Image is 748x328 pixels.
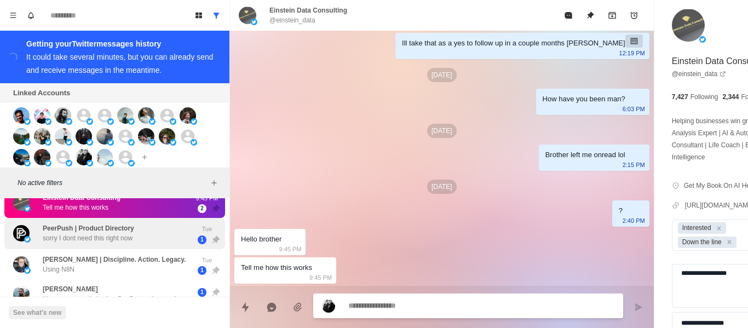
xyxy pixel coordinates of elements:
[239,7,256,24] img: picture
[128,139,135,146] img: picture
[722,92,739,102] p: 2,344
[628,296,649,318] button: Send message
[191,139,197,146] img: picture
[691,92,718,102] p: Following
[24,139,31,146] img: picture
[43,223,134,233] p: PeerPush | Product Directory
[699,36,706,43] img: picture
[619,205,623,217] div: ?
[96,128,113,145] img: picture
[117,107,134,124] img: picture
[24,160,31,166] img: picture
[34,149,50,165] img: picture
[76,128,92,145] img: picture
[43,284,98,294] p: [PERSON_NAME]
[672,69,727,79] a: @einstein_data
[34,128,50,145] img: picture
[66,118,72,125] img: picture
[13,128,30,145] img: picture
[107,118,114,125] img: picture
[43,255,186,264] p: [PERSON_NAME] | Discipline. Action. Legacy.
[234,296,256,318] button: Quick replies
[22,7,39,24] button: Notifications
[128,118,135,125] img: picture
[623,215,645,227] p: 2:40 PM
[26,53,214,74] div: It could take several minutes, but you can already send and receive messages in the meantime.
[159,128,175,145] img: picture
[107,139,114,146] img: picture
[149,139,156,146] img: picture
[241,262,312,274] div: Tell me how this works
[24,236,31,243] img: picture
[427,68,457,82] p: [DATE]
[87,160,93,166] img: picture
[149,118,156,125] img: picture
[679,237,723,248] div: Down the line
[9,306,66,319] button: See what's new
[18,178,208,188] p: No active filters
[45,160,51,166] img: picture
[601,4,623,26] button: Archive
[43,294,185,304] p: It's a prompt optimization SaaS targeting product managers, founders, CTOs that are building AI p...
[579,4,601,26] button: Unpin
[402,37,625,49] div: Ill take that as a yes to follow up in a couple months [PERSON_NAME]
[87,118,93,125] img: picture
[13,286,30,302] img: picture
[180,107,196,124] img: picture
[76,149,92,165] img: picture
[623,103,645,115] p: 6:03 PM
[43,193,120,203] p: Einstein Data Consulting
[309,272,332,284] p: 9:45 PM
[619,47,645,59] p: 12:19 PM
[138,107,154,124] img: picture
[55,128,71,145] img: picture
[193,194,221,203] p: 9:45 PM
[45,139,51,146] img: picture
[43,233,133,243] p: sorry I dont need this right now
[34,107,50,124] img: picture
[43,203,108,212] p: Tell me how this works
[198,235,206,244] span: 1
[13,225,30,241] img: picture
[87,139,93,146] img: picture
[427,124,457,138] p: [DATE]
[672,92,688,102] p: 7,427
[107,160,114,166] img: picture
[66,160,72,166] img: picture
[287,296,309,318] button: Add media
[427,180,457,194] p: [DATE]
[13,149,30,165] img: picture
[557,4,579,26] button: Mark as read
[43,264,74,274] p: Using N8N
[24,267,31,274] img: picture
[170,139,176,146] img: picture
[322,300,335,313] img: picture
[13,107,30,124] img: picture
[55,107,71,124] img: picture
[13,256,30,273] img: picture
[543,93,625,105] div: How have you been man?
[170,118,176,125] img: picture
[138,151,151,164] button: Add account
[193,225,221,234] p: Tue
[679,222,713,234] div: Interested
[269,5,347,15] p: Einstein Data Consulting
[672,9,705,42] img: picture
[190,7,208,24] button: Board View
[128,160,135,166] img: picture
[713,222,725,234] div: Remove Interested
[208,7,225,24] button: Show all conversations
[723,237,735,248] div: Remove Down the line
[13,194,30,211] img: picture
[198,204,206,213] span: 2
[24,205,31,212] img: picture
[279,243,301,255] p: 9:45 PM
[26,37,216,50] div: Getting your Twitter messages history
[623,159,645,171] p: 2:15 PM
[191,118,197,125] img: picture
[623,4,645,26] button: Add reminder
[545,149,625,161] div: Brother left me onread lol
[66,139,72,146] img: picture
[198,288,206,297] span: 1
[269,15,315,25] p: @einstein_data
